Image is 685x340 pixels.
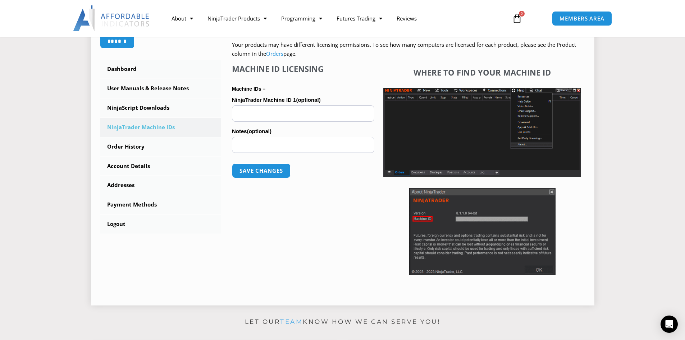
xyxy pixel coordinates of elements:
a: NinjaTrader Products [200,10,274,27]
label: NinjaTrader Machine ID 1 [232,95,374,105]
a: Addresses [100,176,222,195]
button: Save changes [232,163,291,178]
img: LogoAI | Affordable Indicators – NinjaTrader [73,5,150,31]
a: Order History [100,137,222,156]
nav: Menu [164,10,504,27]
a: Programming [274,10,329,27]
a: 0 [501,8,533,29]
a: Orders [266,50,283,57]
div: Open Intercom Messenger [661,316,678,333]
a: Account Details [100,157,222,176]
a: Futures Trading [329,10,389,27]
p: Let our know how we can serve you! [91,316,594,328]
strong: Machine IDs – [232,86,265,92]
a: team [280,318,303,325]
a: NinjaScript Downloads [100,99,222,117]
span: Your products may have different licensing permissions. To see how many computers are licensed fo... [232,41,576,58]
a: Logout [100,215,222,234]
a: About [164,10,200,27]
label: Notes [232,126,374,137]
a: NinjaTrader Machine IDs [100,118,222,137]
img: Screenshot 2025-01-17 1155544 | Affordable Indicators – NinjaTrader [383,88,581,177]
span: (optional) [296,97,320,103]
a: User Manuals & Release Notes [100,79,222,98]
span: (optional) [247,128,271,134]
h4: Machine ID Licensing [232,64,374,73]
img: Screenshot 2025-01-17 114931 | Affordable Indicators – NinjaTrader [409,188,556,275]
h4: Where to find your Machine ID [383,68,581,77]
nav: Account pages [100,60,222,234]
a: MEMBERS AREA [552,11,612,26]
a: Reviews [389,10,424,27]
a: Dashboard [100,60,222,78]
span: MEMBERS AREA [560,16,604,21]
a: Payment Methods [100,195,222,214]
span: 0 [519,11,525,17]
